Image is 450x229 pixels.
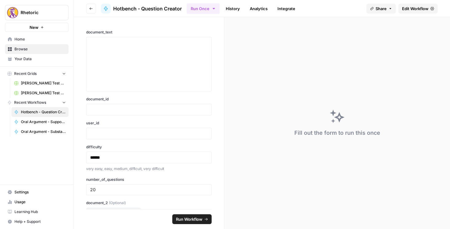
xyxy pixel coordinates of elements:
[14,209,66,215] span: Learning Hub
[14,71,37,76] span: Recent Grids
[222,4,244,14] a: History
[14,199,66,205] span: Usage
[5,98,69,107] button: Recent Workflows
[86,166,212,172] p: very easy, easy, medium, difficult, very difficult
[5,34,69,44] a: Home
[21,109,66,115] span: Hotbench - Question Creator
[366,4,396,14] button: Share
[5,207,69,217] a: Learning Hub
[11,88,69,98] a: [PERSON_NAME] Test Workflow - SERP Overview Grid
[109,200,126,206] span: (Optional)
[5,23,69,32] button: New
[21,90,66,96] span: [PERSON_NAME] Test Workflow - SERP Overview Grid
[187,3,220,14] button: Run Once
[11,107,69,117] a: Hotbench - Question Creator
[86,200,212,206] label: document_2
[101,4,182,14] a: Hotbench - Question Creator
[5,217,69,227] button: Help + Support
[274,4,299,14] a: Integrate
[21,119,66,125] span: Oral Argument - Supporting Documents Grading (AIO)
[5,54,69,64] a: Your Data
[21,10,58,16] span: Rhetoric
[402,6,428,12] span: Edit Workflow
[86,120,212,126] label: user_id
[11,127,69,137] a: Oral Argument - Substance Grading (AIO)
[14,219,66,224] span: Help + Support
[11,117,69,127] a: Oral Argument - Supporting Documents Grading (AIO)
[30,24,38,30] span: New
[113,5,182,12] span: Hotbench - Question Creator
[86,208,141,217] button: No file chosen
[5,197,69,207] a: Usage
[14,189,66,195] span: Settings
[86,29,212,35] label: document_text
[14,46,66,52] span: Browse
[294,129,380,137] div: Fill out the form to run this once
[7,7,18,18] img: Rhetoric Logo
[21,129,66,134] span: Oral Argument - Substance Grading (AIO)
[398,4,438,14] a: Edit Workflow
[176,216,202,222] span: Run Workflow
[11,78,69,88] a: [PERSON_NAME] Test Workflow - Copilot Example Grid
[376,6,387,12] span: Share
[90,187,208,192] input: 5, 10, 15, 20
[246,4,271,14] a: Analytics
[86,144,212,150] label: difficulty
[14,56,66,62] span: Your Data
[21,80,66,86] span: [PERSON_NAME] Test Workflow - Copilot Example Grid
[86,96,212,102] label: document_id
[172,214,212,224] button: Run Workflow
[14,37,66,42] span: Home
[86,177,212,182] label: number_of_questions
[5,5,69,20] button: Workspace: Rhetoric
[14,100,46,105] span: Recent Workflows
[5,69,69,78] button: Recent Grids
[5,187,69,197] a: Settings
[5,44,69,54] a: Browse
